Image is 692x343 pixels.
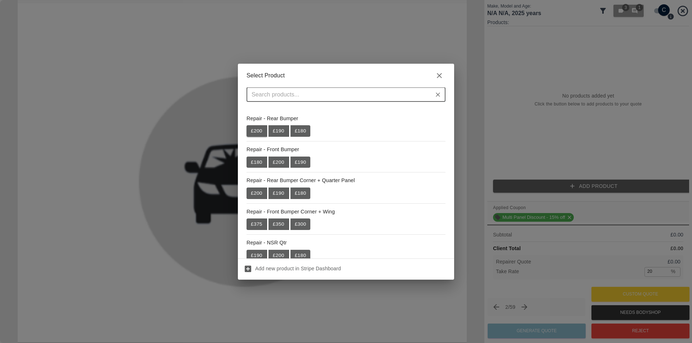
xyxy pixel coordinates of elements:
button: Clear [433,90,443,100]
p: Repair - Rear Bumper Corner + Quarter Panel [247,177,445,185]
button: £190 [290,157,311,168]
button: £200 [247,188,267,199]
button: £375 [247,218,267,230]
input: Search products... [249,90,431,100]
button: £180 [247,157,267,168]
button: £190 [269,125,289,137]
p: Select Product [247,71,285,80]
button: £190 [247,250,267,261]
button: £350 [269,218,289,230]
button: £190 [269,188,289,199]
p: Add new product in Stripe Dashboard [255,265,341,272]
button: £200 [247,125,267,137]
p: Repair - Front Bumper Corner + Wing [247,208,445,216]
p: Repair - Front Bumper [247,146,445,154]
button: £300 [290,218,311,230]
button: £200 [269,157,289,168]
button: £180 [290,250,311,261]
button: £200 [269,250,289,261]
p: Repair - NSR Qtr [247,239,445,247]
p: Repair - Rear Bumper [247,115,445,123]
button: £180 [290,125,311,137]
button: £180 [290,188,311,199]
